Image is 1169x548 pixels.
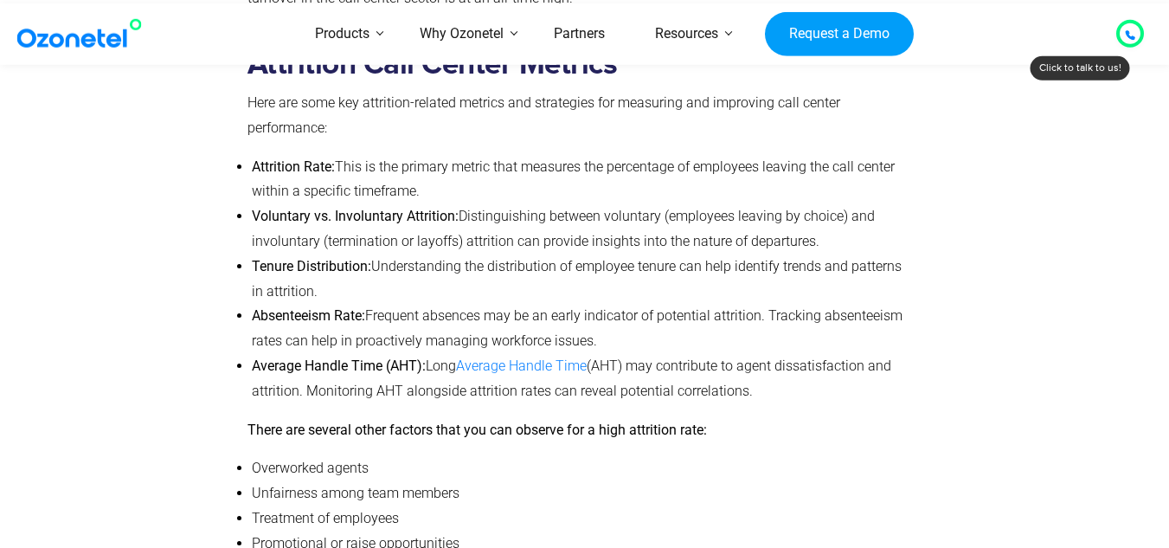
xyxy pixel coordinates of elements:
[426,358,456,374] span: Long
[252,158,895,200] span: This is the primary metric that measures the percentage of employees leaving the call center with...
[630,3,743,65] a: Resources
[395,3,529,65] a: Why Ozonetel
[252,307,365,324] b: Absenteeism Rate:
[529,3,630,65] a: Partners
[290,3,395,65] a: Products
[247,422,707,438] b: There are several other factors that you can observe for a high attrition rate:
[252,208,875,249] span: Distinguishing between voluntary (employees leaving by choice) and involuntary (termination or la...
[252,258,371,274] b: Tenure Distribution:
[247,49,618,80] b: Attrition Call Center Metrics
[252,510,399,526] span: Treatment of employees
[252,158,335,175] b: Attrition Rate:
[252,460,369,476] span: Overworked agents
[252,358,891,399] span: (AHT) may contribute to agent dissatisfaction and attrition. Monitoring AHT alongside attrition r...
[247,94,840,136] span: Here are some key attrition-related metrics and strategies for measuring and improving call cente...
[252,208,459,224] b: Voluntary vs. Involuntary Attrition:
[252,307,902,349] span: Frequent absences may be an early indicator of potential attrition. Tracking absenteeism rates ca...
[456,358,587,374] a: Average Handle Time
[252,358,426,374] b: Average Handle Time (AHT):
[765,11,913,56] a: Request a Demo
[252,258,902,300] span: Understanding the distribution of employee tenure can help identify trends and patterns in attrit...
[252,485,459,501] span: Unfairness among team members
